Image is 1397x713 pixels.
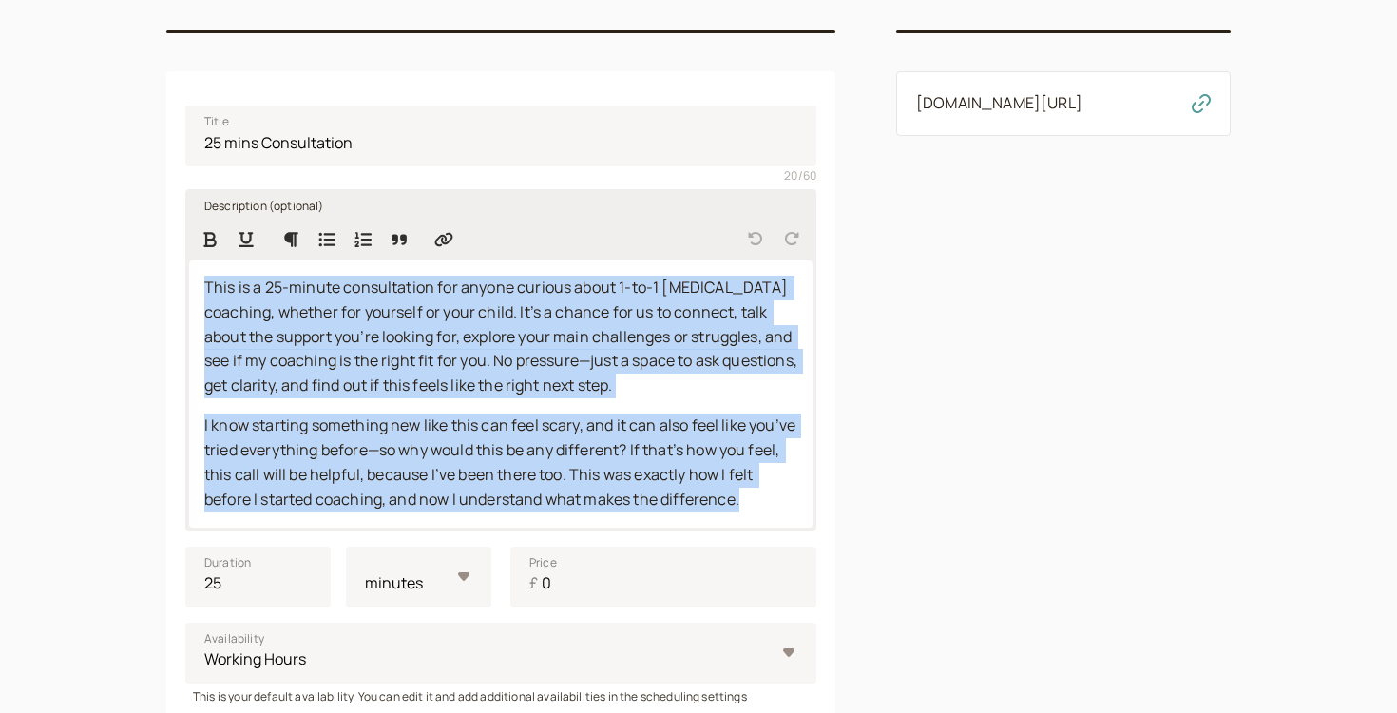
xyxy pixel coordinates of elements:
[274,222,308,256] button: Formatting Options
[229,222,263,256] button: Format Underline
[916,92,1082,113] a: [DOMAIN_NAME][URL]
[204,629,264,648] span: Availability
[185,684,816,705] div: This is your default availability. You can edit it and add additional availabilities in the sched...
[510,547,816,607] input: Price£
[185,623,816,684] select: Availability
[204,112,229,131] span: Title
[382,222,416,256] button: Quote
[529,571,538,596] span: £
[529,553,557,572] span: Price
[193,222,227,256] button: Format Bold
[204,553,251,572] span: Duration
[1302,622,1397,713] iframe: Chat Widget
[775,222,809,256] button: Redo
[738,222,773,256] button: Undo
[204,414,798,510] span: I know starting something new like this can feel scary, and it can also feel like you’ve tried ev...
[346,222,380,256] button: Numbered List
[204,277,800,396] span: This is a 25-minute consultation for anyone curious about 1-to-1 [MEDICAL_DATA] coaching, whether...
[189,195,324,214] label: Description (optional)
[310,222,344,256] button: Bulleted List
[427,222,461,256] button: Insert Link
[185,106,816,166] input: Title
[185,547,331,607] input: Duration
